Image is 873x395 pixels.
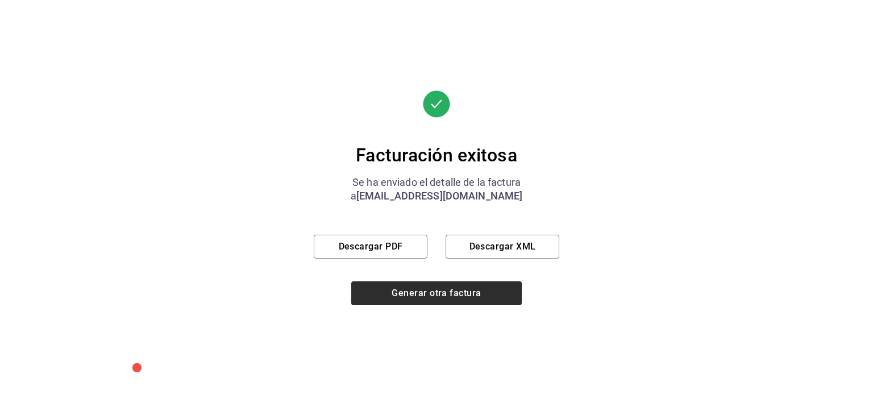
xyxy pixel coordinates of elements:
div: Facturación exitosa [314,144,559,167]
div: Se ha enviado el detalle de la factura [314,176,559,189]
button: Descargar XML [446,235,559,259]
button: Descargar PDF [314,235,427,259]
button: Generar otra factura [351,281,522,305]
div: a [314,189,559,203]
span: [EMAIL_ADDRESS][DOMAIN_NAME] [356,190,523,202]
